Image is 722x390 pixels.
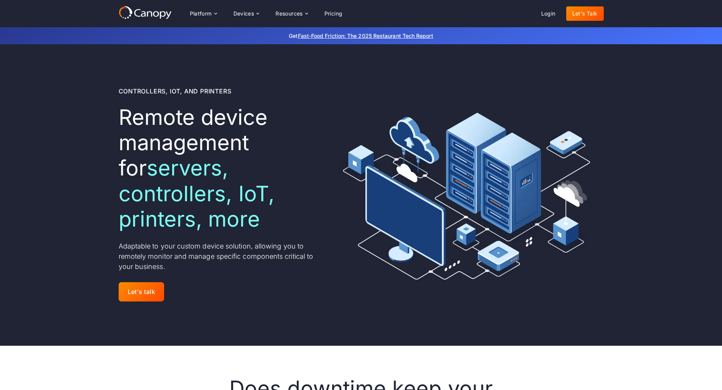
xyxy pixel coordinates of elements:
p: Adaptable to your custom device solution, allowing you to remotely monitor and manage specific co... [119,241,324,272]
p: Get [175,32,547,40]
div: Controllers, IoT, and Printers [119,87,232,96]
a: Fast-Food Friction: The 2025 Restaurant Tech Report [298,33,433,39]
div: Platform [190,11,212,16]
div: Let's talk [128,288,155,295]
div: Resources [276,11,303,16]
h1: Remote device management for [119,105,324,232]
a: Login [535,6,562,21]
span: servers, controllers, IoT, printers, more [119,155,274,232]
div: Devices [227,6,265,21]
a: Pricing [318,6,349,21]
div: Platform [184,6,223,21]
div: Resources [269,6,313,21]
a: Let's talk [119,282,164,301]
div: Devices [233,11,254,16]
a: Let's Talk [566,6,604,21]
